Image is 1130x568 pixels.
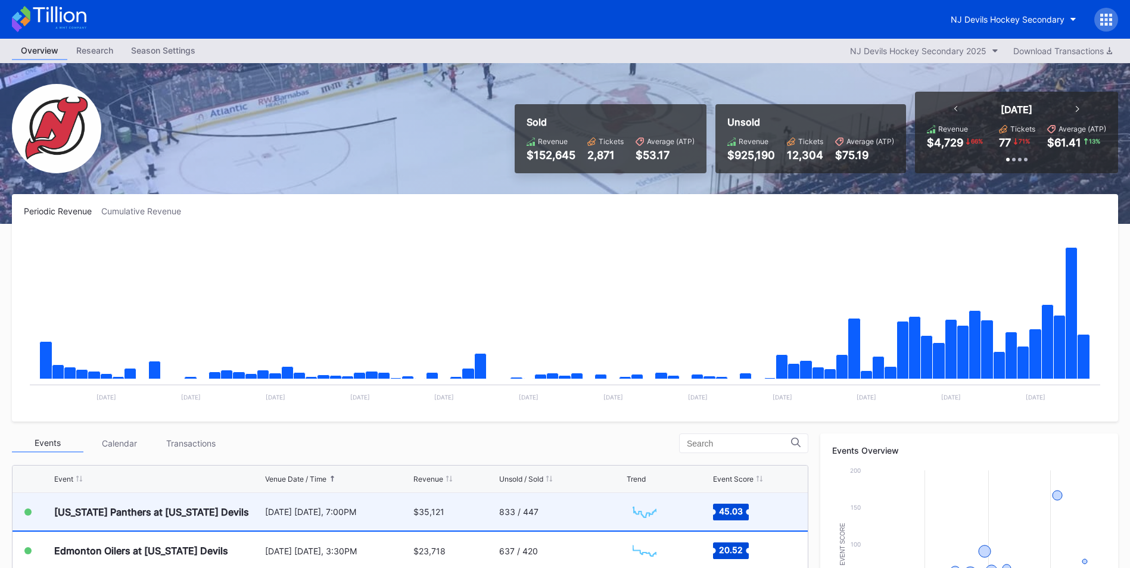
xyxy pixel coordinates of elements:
div: Average (ATP) [846,137,894,146]
div: Revenue [538,137,568,146]
div: Tickets [798,137,823,146]
div: Venue Date / Time [265,475,326,483]
div: Cumulative Revenue [101,206,191,216]
div: Events Overview [832,445,1106,455]
div: Calendar [83,434,155,452]
div: $75.19 [835,149,894,161]
div: Event [54,475,73,483]
text: [DATE] [350,394,370,401]
div: Download Transactions [1013,46,1112,56]
button: Download Transactions [1007,43,1118,59]
div: Tickets [1010,124,1035,133]
div: Periodic Revenue [24,206,101,216]
div: 77 [999,136,1011,149]
button: NJ Devils Hockey Secondary [942,8,1085,30]
div: Events [12,434,83,452]
div: Trend [627,475,646,483]
a: Overview [12,42,67,60]
svg: Chart title [627,497,662,527]
div: $152,645 [527,149,575,161]
div: [DATE] [1001,104,1032,116]
div: 66 % [970,136,984,146]
text: [DATE] [181,394,201,401]
button: NJ Devils Hockey Secondary 2025 [844,43,1004,59]
div: Unsold / Sold [499,475,543,483]
text: 200 [850,467,861,474]
div: Revenue [938,124,968,133]
text: 20.52 [719,545,743,555]
svg: Chart title [24,231,1106,410]
a: Season Settings [122,42,204,60]
div: $925,190 [727,149,775,161]
text: 100 [851,541,861,548]
text: 150 [851,504,861,511]
img: NJ_Devils_Hockey_Secondary.png [12,84,101,173]
div: 637 / 420 [499,546,538,556]
div: 2,871 [587,149,624,161]
div: [DATE] [DATE], 7:00PM [265,507,410,517]
div: Tickets [599,137,624,146]
text: [DATE] [941,394,961,401]
div: Average (ATP) [1059,124,1106,133]
div: 13 % [1088,136,1101,146]
text: [DATE] [266,394,285,401]
text: 45.03 [719,505,743,516]
div: [DATE] [DATE], 3:30PM [265,546,410,556]
div: NJ Devils Hockey Secondary 2025 [850,46,986,56]
div: Revenue [739,137,768,146]
div: Research [67,42,122,59]
svg: Chart title [627,536,662,566]
div: 833 / 447 [499,507,538,517]
div: Sold [527,116,695,128]
div: NJ Devils Hockey Secondary [951,14,1064,24]
text: [DATE] [773,394,792,401]
text: [DATE] [519,394,538,401]
div: $53.17 [636,149,695,161]
text: [DATE] [688,394,708,401]
div: $61.41 [1047,136,1081,149]
text: Event Score [839,523,846,566]
text: [DATE] [857,394,876,401]
div: Season Settings [122,42,204,59]
input: Search [687,439,791,448]
text: [DATE] [1026,394,1045,401]
div: Edmonton Oilers at [US_STATE] Devils [54,545,228,557]
div: Average (ATP) [647,137,695,146]
div: $23,718 [413,546,446,556]
div: $35,121 [413,507,444,517]
text: [DATE] [96,394,116,401]
div: Revenue [413,475,443,483]
div: Unsold [727,116,894,128]
div: Event Score [713,475,754,483]
div: 12,304 [787,149,823,161]
div: 71 % [1017,136,1031,146]
a: Research [67,42,122,60]
div: Transactions [155,434,226,452]
text: [DATE] [603,394,623,401]
div: [US_STATE] Panthers at [US_STATE] Devils [54,506,249,518]
div: $4,729 [927,136,963,149]
text: [DATE] [434,394,454,401]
